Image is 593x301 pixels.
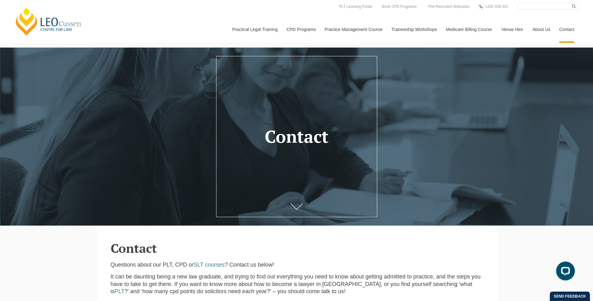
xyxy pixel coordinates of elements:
h2: Contact [111,241,483,255]
span: 1300 039 031 [485,4,508,9]
a: Venue Hire [497,16,528,43]
a: Medicare Billing Course [441,16,497,43]
a: Traineeship Workshops [387,16,441,43]
a: Book CPD Programs [380,3,418,10]
p: Questions about our PLT, CPD or ? Contact us below! [111,261,483,268]
a: [PERSON_NAME] Centre for Law [14,7,83,36]
iframe: LiveChat chat widget [551,259,577,285]
a: Practice Management Course [320,16,387,43]
a: Contact [555,16,579,43]
h1: Contact [225,127,368,146]
a: PLT Learning Portal [337,3,374,10]
a: CPD Programs [282,16,320,43]
a: 1300 039 031 [484,3,510,10]
a: SLT courses [193,262,224,268]
p: It can be daunting being a new law graduate, and trying to find out everything you need to know a... [111,273,483,295]
a: Pre-Recorded Webcasts [427,3,471,10]
a: Practical Legal Training [228,16,282,43]
a: PLT [115,288,125,294]
a: About Us [528,16,555,43]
